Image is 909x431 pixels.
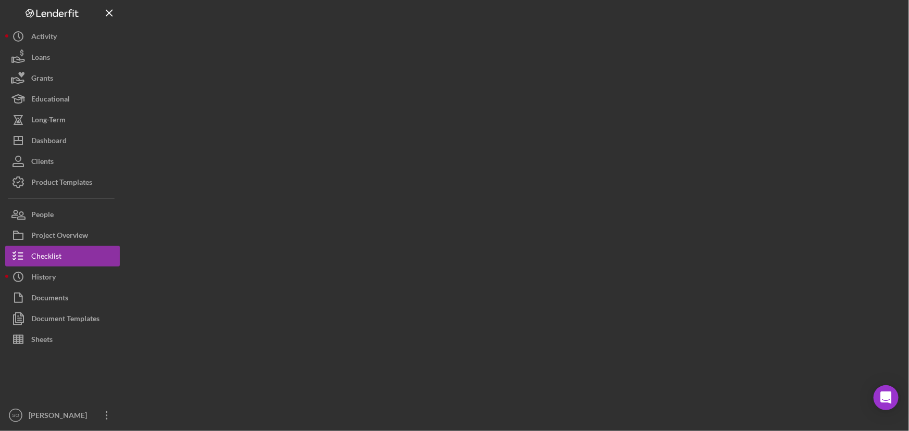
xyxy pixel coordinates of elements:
[5,47,120,68] button: Loans
[31,287,68,311] div: Documents
[5,130,120,151] button: Dashboard
[5,225,120,246] button: Project Overview
[5,68,120,88] button: Grants
[31,151,54,174] div: Clients
[5,26,120,47] button: Activity
[31,246,61,269] div: Checklist
[31,68,53,91] div: Grants
[874,385,899,410] div: Open Intercom Messenger
[31,204,54,227] div: People
[31,88,70,112] div: Educational
[31,130,67,154] div: Dashboard
[31,109,66,133] div: Long-Term
[5,246,120,267] button: Checklist
[5,204,120,225] button: People
[31,26,57,49] div: Activity
[5,267,120,287] button: History
[31,225,88,248] div: Project Overview
[5,405,120,426] button: SO[PERSON_NAME]
[5,88,120,109] button: Educational
[5,308,120,329] button: Document Templates
[31,329,53,352] div: Sheets
[5,287,120,308] button: Documents
[31,47,50,70] div: Loans
[31,308,99,332] div: Document Templates
[5,109,120,130] button: Long-Term
[12,413,19,419] text: SO
[5,151,120,172] button: Clients
[5,172,120,193] button: Product Templates
[31,267,56,290] div: History
[26,405,94,428] div: [PERSON_NAME]
[5,329,120,350] button: Sheets
[31,172,92,195] div: Product Templates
